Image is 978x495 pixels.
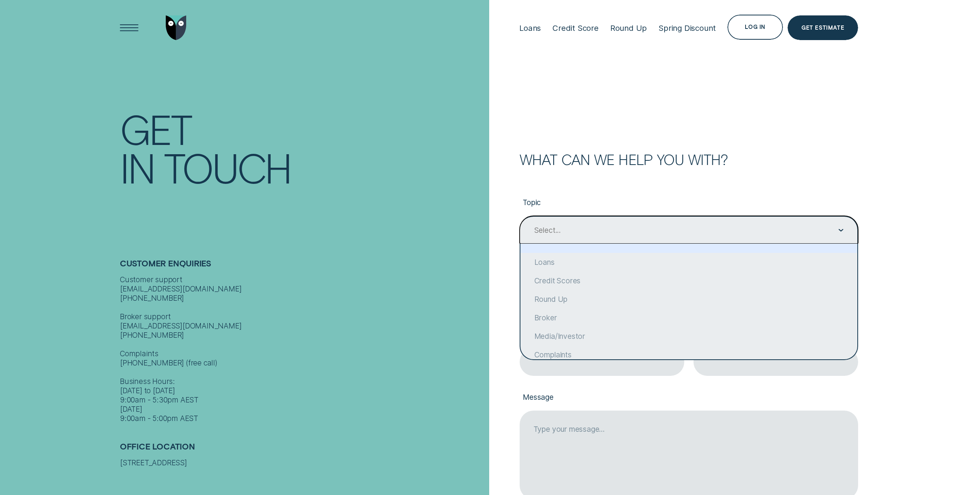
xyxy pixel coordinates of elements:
[520,153,858,167] h2: What can we help you with?
[164,148,291,186] div: Touch
[120,275,485,423] div: Customer support [EMAIL_ADDRESS][DOMAIN_NAME] [PHONE_NUMBER] Broker support [EMAIL_ADDRESS][DOMAI...
[117,15,142,40] button: Open Menu
[520,190,858,216] label: Topic
[120,458,485,467] div: [STREET_ADDRESS]
[534,226,561,235] div: Select...
[610,23,647,33] div: Round Up
[166,15,187,40] img: Wisr
[658,23,716,33] div: Spring Discount
[520,290,857,308] div: Round Up
[552,23,599,33] div: Credit Score
[120,109,191,148] div: Get
[520,385,858,411] label: Message
[519,23,541,33] div: Loans
[520,327,857,345] div: Media/Investor
[520,271,857,290] div: Credit Scores
[520,345,857,364] div: Complaints
[520,253,857,271] div: Loans
[120,148,154,186] div: In
[520,308,857,327] div: Broker
[727,15,783,40] button: Log in
[788,15,858,40] a: Get Estimate
[120,258,485,275] h2: Customer Enquiries
[120,441,485,458] h2: Office Location
[120,109,485,187] h1: Get In Touch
